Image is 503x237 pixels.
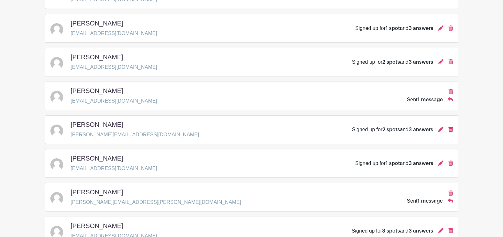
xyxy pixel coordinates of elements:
span: 3 answers [409,26,433,31]
span: 3 spots [382,228,400,233]
div: Sent [407,197,443,205]
h5: [PERSON_NAME] [71,19,123,27]
h5: [PERSON_NAME] [71,53,123,61]
span: 2 spots [382,127,400,132]
span: 1 message [418,198,443,204]
h5: [PERSON_NAME] [71,222,123,230]
div: Signed up for and [355,160,433,167]
p: [PERSON_NAME][EMAIL_ADDRESS][PERSON_NAME][DOMAIN_NAME] [71,198,241,206]
p: [EMAIL_ADDRESS][DOMAIN_NAME] [71,165,157,172]
img: default-ce2991bfa6775e67f084385cd625a349d9dcbb7a52a09fb2fda1e96e2d18dcdb.png [50,23,63,36]
h5: [PERSON_NAME] [71,121,123,128]
span: 2 spots [382,60,400,65]
span: 1 spot [386,161,400,166]
h5: [PERSON_NAME] [71,154,123,162]
span: 3 answers [409,161,433,166]
div: Sent [407,96,443,104]
span: 3 answers [409,127,433,132]
div: Signed up for and [352,227,433,235]
div: Signed up for and [352,58,433,66]
p: [EMAIL_ADDRESS][DOMAIN_NAME] [71,97,157,105]
p: [EMAIL_ADDRESS][DOMAIN_NAME] [71,63,157,71]
span: 1 spot [386,26,400,31]
h5: [PERSON_NAME] [71,87,123,95]
img: default-ce2991bfa6775e67f084385cd625a349d9dcbb7a52a09fb2fda1e96e2d18dcdb.png [50,158,63,171]
img: default-ce2991bfa6775e67f084385cd625a349d9dcbb7a52a09fb2fda1e96e2d18dcdb.png [50,57,63,70]
img: default-ce2991bfa6775e67f084385cd625a349d9dcbb7a52a09fb2fda1e96e2d18dcdb.png [50,192,63,205]
span: 3 answers [409,228,433,233]
span: 1 message [418,97,443,102]
h5: [PERSON_NAME] [71,188,123,196]
span: 3 answers [409,60,433,65]
p: [EMAIL_ADDRESS][DOMAIN_NAME] [71,30,157,37]
img: default-ce2991bfa6775e67f084385cd625a349d9dcbb7a52a09fb2fda1e96e2d18dcdb.png [50,125,63,137]
div: Signed up for and [352,126,433,133]
div: Signed up for and [355,25,433,32]
img: default-ce2991bfa6775e67f084385cd625a349d9dcbb7a52a09fb2fda1e96e2d18dcdb.png [50,91,63,104]
p: [PERSON_NAME][EMAIL_ADDRESS][DOMAIN_NAME] [71,131,199,139]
